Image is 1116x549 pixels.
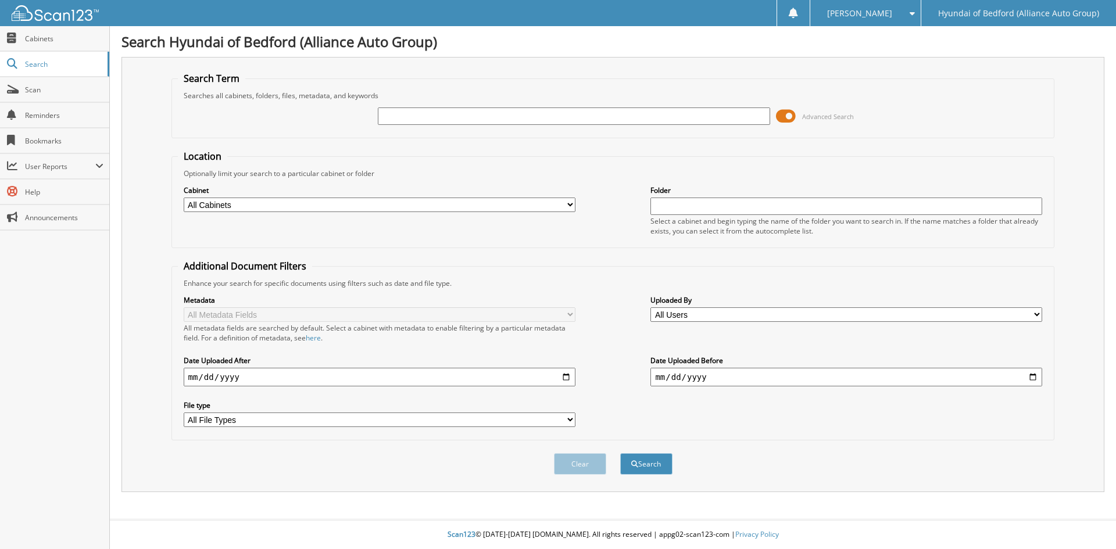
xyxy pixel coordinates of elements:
[25,162,95,171] span: User Reports
[25,110,103,120] span: Reminders
[650,216,1042,236] div: Select a cabinet and begin typing the name of the folder you want to search in. If the name match...
[25,59,102,69] span: Search
[938,10,1099,17] span: Hyundai of Bedford (Alliance Auto Group)
[184,368,575,386] input: start
[178,150,227,163] legend: Location
[306,333,321,343] a: here
[184,400,575,410] label: File type
[620,453,673,475] button: Search
[650,368,1042,386] input: end
[827,10,892,17] span: [PERSON_NAME]
[448,529,475,539] span: Scan123
[12,5,99,21] img: scan123-logo-white.svg
[650,185,1042,195] label: Folder
[184,295,575,305] label: Metadata
[25,213,103,223] span: Announcements
[25,85,103,95] span: Scan
[184,323,575,343] div: All metadata fields are searched by default. Select a cabinet with metadata to enable filtering b...
[25,187,103,197] span: Help
[650,295,1042,305] label: Uploaded By
[554,453,606,475] button: Clear
[178,72,245,85] legend: Search Term
[802,112,854,121] span: Advanced Search
[178,260,312,272] legend: Additional Document Filters
[184,356,575,365] label: Date Uploaded After
[110,521,1116,549] div: © [DATE]-[DATE] [DOMAIN_NAME]. All rights reserved | appg02-scan123-com |
[25,34,103,44] span: Cabinets
[121,32,1104,51] h1: Search Hyundai of Bedford (Alliance Auto Group)
[650,356,1042,365] label: Date Uploaded Before
[178,168,1049,178] div: Optionally limit your search to a particular cabinet or folder
[735,529,779,539] a: Privacy Policy
[178,91,1049,101] div: Searches all cabinets, folders, files, metadata, and keywords
[178,278,1049,288] div: Enhance your search for specific documents using filters such as date and file type.
[25,136,103,146] span: Bookmarks
[184,185,575,195] label: Cabinet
